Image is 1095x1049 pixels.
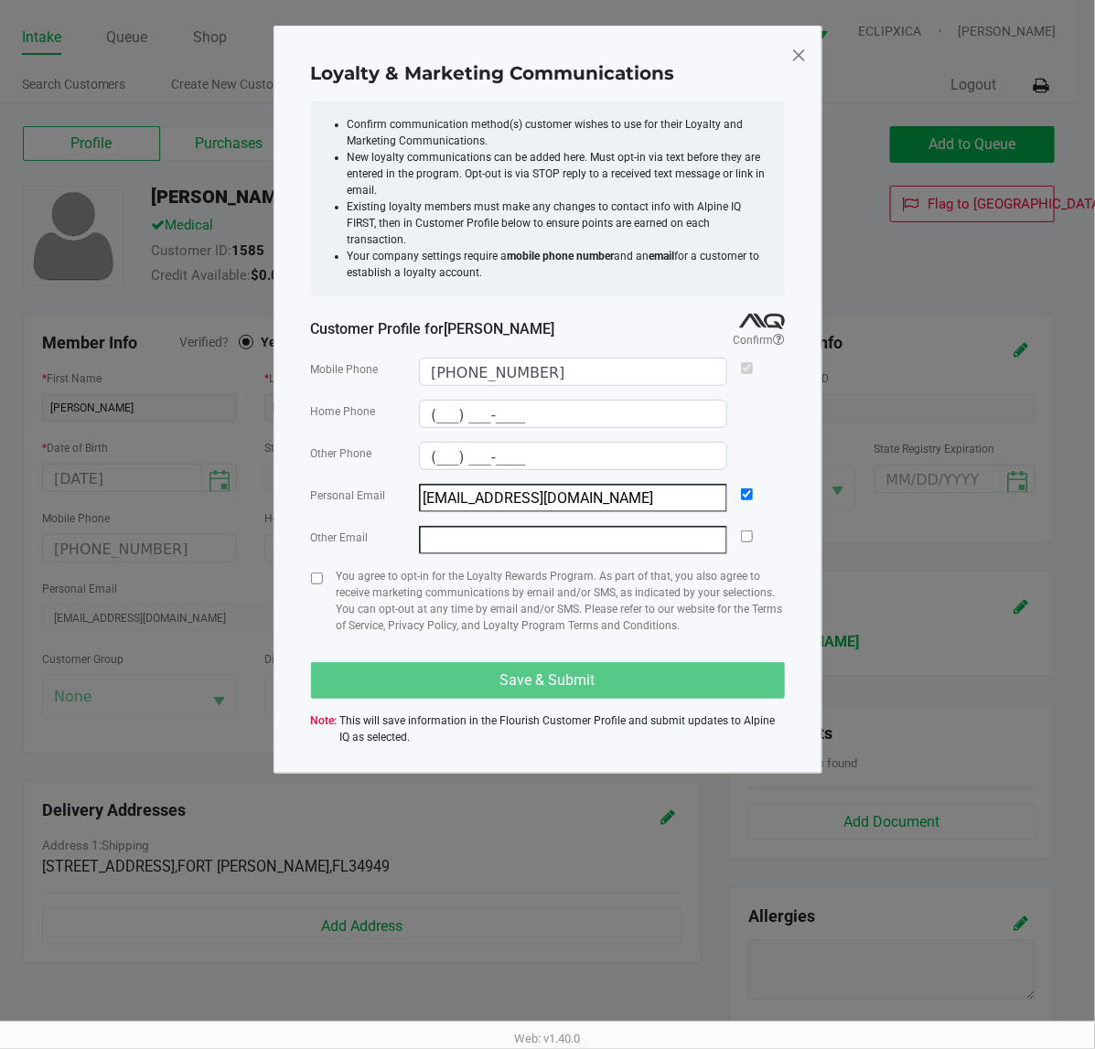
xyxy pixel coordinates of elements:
[348,248,771,281] li: Your company settings require a and an for a customer to establish a loyalty account.
[420,401,726,429] input: Format: (999) 999-9999
[337,568,785,634] p: You agree to opt-in for the Loyalty Rewards Program. As part of that, you also agree to receive m...
[311,712,338,745] span: Note:
[420,443,726,471] input: Format: (999) 999-9999
[508,250,615,262] strong: mobile phone number
[419,400,727,428] kendo-maskedtextbox: Format: (999) 999-9999
[419,442,727,470] kendo-maskedtextbox: Format: (999) 999-9999
[420,359,726,387] input: Format: (999) 999-9999
[734,334,774,347] span: Confirm
[348,149,771,198] li: New loyalty communications can be added here. Must opt-in via text before they are entered in the...
[419,358,727,386] kendo-maskedtextbox: Format: (999) 999-9999
[311,59,675,87] h4: Loyalty & Marketing Communications
[311,405,376,418] span: Home Phone
[348,116,771,149] li: Confirm communication method(s) customer wishes to use for their Loyalty and Marketing Communicat...
[311,531,369,544] span: Other Email
[340,712,785,745] span: This will save information in the Flourish Customer Profile and submit updates to Alpine IQ as se...
[649,250,675,262] strong: email
[311,447,372,460] span: Other Phone
[311,318,555,340] span: Customer Profile for
[348,198,771,248] li: Existing loyalty members must make any changes to contact info with Alpine IQ FIRST, then in Cust...
[445,320,555,337] span: [PERSON_NAME]
[311,489,386,502] span: Personal Email
[311,363,379,376] span: Mobile Phone
[515,1032,581,1045] span: Web: v1.40.0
